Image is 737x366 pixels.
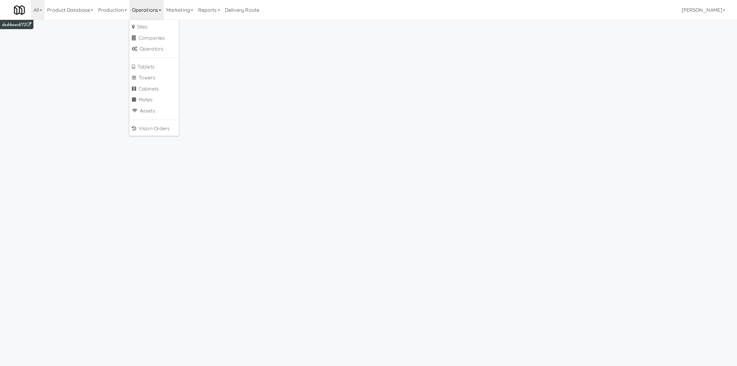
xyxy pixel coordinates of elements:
[2,21,31,28] a: dashboard/72
[129,43,179,55] a: Operators
[129,21,179,33] a: Sites
[129,33,179,44] a: Companies
[129,72,179,83] a: Towers
[129,83,179,95] a: Cabinets
[129,105,179,117] a: Assets
[129,94,179,105] a: Mates
[129,61,179,73] a: Tablets
[129,123,179,134] a: Vision Orders
[14,5,25,15] img: Micromart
